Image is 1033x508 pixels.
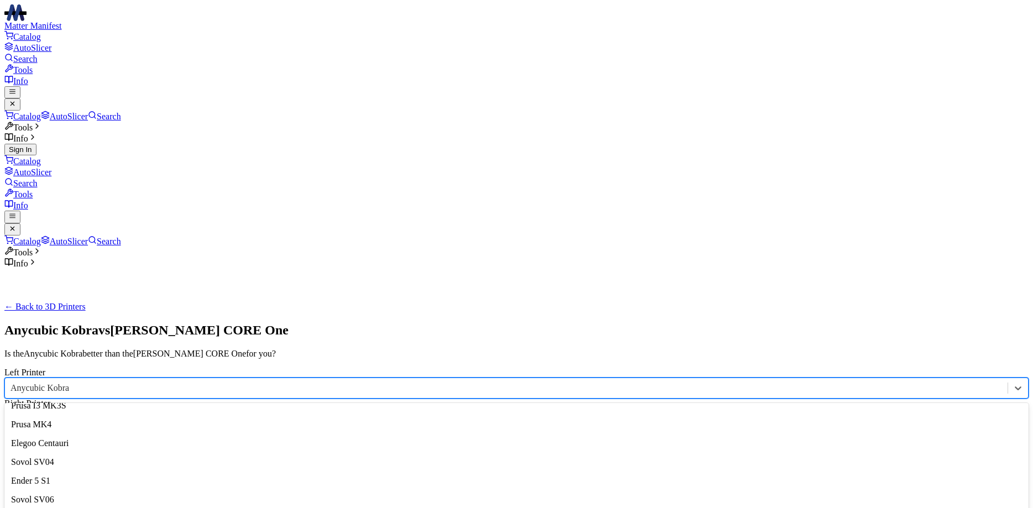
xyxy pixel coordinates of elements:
span: Info [4,259,28,268]
label: Left Printer [4,368,45,377]
div: Prusa I3 MK3S [4,396,1029,415]
a: Matter Manifest [4,4,1029,30]
button: Sign In [4,144,36,155]
button: close mobile navigation menu [4,98,20,111]
h1: Anycubic Kobra vs [PERSON_NAME] CORE One [4,323,1029,338]
a: AutoSlicer [4,167,51,177]
a: Catalog [4,112,41,121]
label: Right Printer [4,399,50,408]
input: Anycubic KobraSovol SV07AnkerMake M5Anycubic I3 MegaAnycubic I3 Mega SAnycubic Kobra 2 MaxAnycubi... [11,383,13,393]
button: mobile navigation menu [4,86,20,98]
a: AutoSlicer [4,43,51,53]
span: Info [4,134,28,143]
div: Prusa MK4 [4,415,1029,434]
a: ← Back to 3D Printers [4,302,86,311]
p: Is the Anycubic Kobra better than the [PERSON_NAME] CORE One for you? [4,349,1029,359]
div: Elegoo Centauri [4,434,1029,453]
span: Tools [4,123,33,132]
a: Info [4,201,28,210]
div: Ender 5 S1 [4,472,1029,490]
a: Search [4,179,38,188]
button: close mobile navigation menu [4,223,20,235]
a: Search [88,237,121,246]
a: Search [88,112,121,121]
a: Catalog [4,32,41,41]
div: Sovol SV04 [4,453,1029,472]
a: Catalog [4,156,41,166]
span: Matter Manifest [4,21,62,30]
a: AutoSlicer [41,112,88,121]
a: Search [4,54,38,64]
a: Tools [4,65,33,75]
a: AutoSlicer [41,237,88,246]
span: Tools [4,248,33,257]
a: Catalog [4,237,41,246]
a: Tools [4,190,33,199]
button: mobile navigation menu [4,211,20,223]
a: Info [4,76,28,86]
